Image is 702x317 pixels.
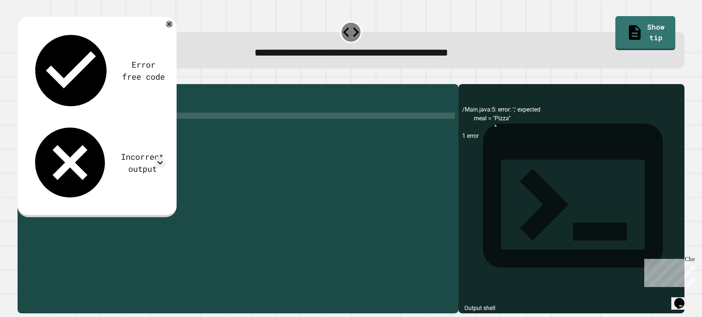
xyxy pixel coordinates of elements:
[671,288,695,310] iframe: chat widget
[3,3,50,46] div: Chat with us now!Close
[641,256,695,287] iframe: chat widget
[615,16,675,50] a: Show tip
[119,151,166,175] div: Incorrect output
[462,105,681,313] div: /Main.java:5: error: ';' expected meal = "Pizza" ^ 1 error
[121,59,166,83] div: Error free code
